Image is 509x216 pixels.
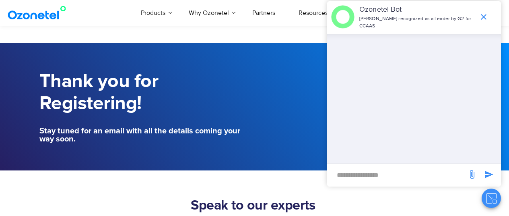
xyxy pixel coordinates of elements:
[359,4,475,15] p: Ozonetel Bot
[482,189,501,208] button: Close chat
[39,71,251,115] h1: Thank you for Registering!
[464,166,480,183] span: send message
[331,168,463,183] div: new-msg-input
[359,15,475,30] p: [PERSON_NAME] recognized as a Leader by G2 for CCAAS
[476,9,492,25] span: end chat or minimize
[39,127,251,143] h5: Stay tuned for an email with all the details coming your way soon.
[127,198,379,214] h2: Speak to our experts
[331,5,354,29] img: header
[481,166,497,183] span: send message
